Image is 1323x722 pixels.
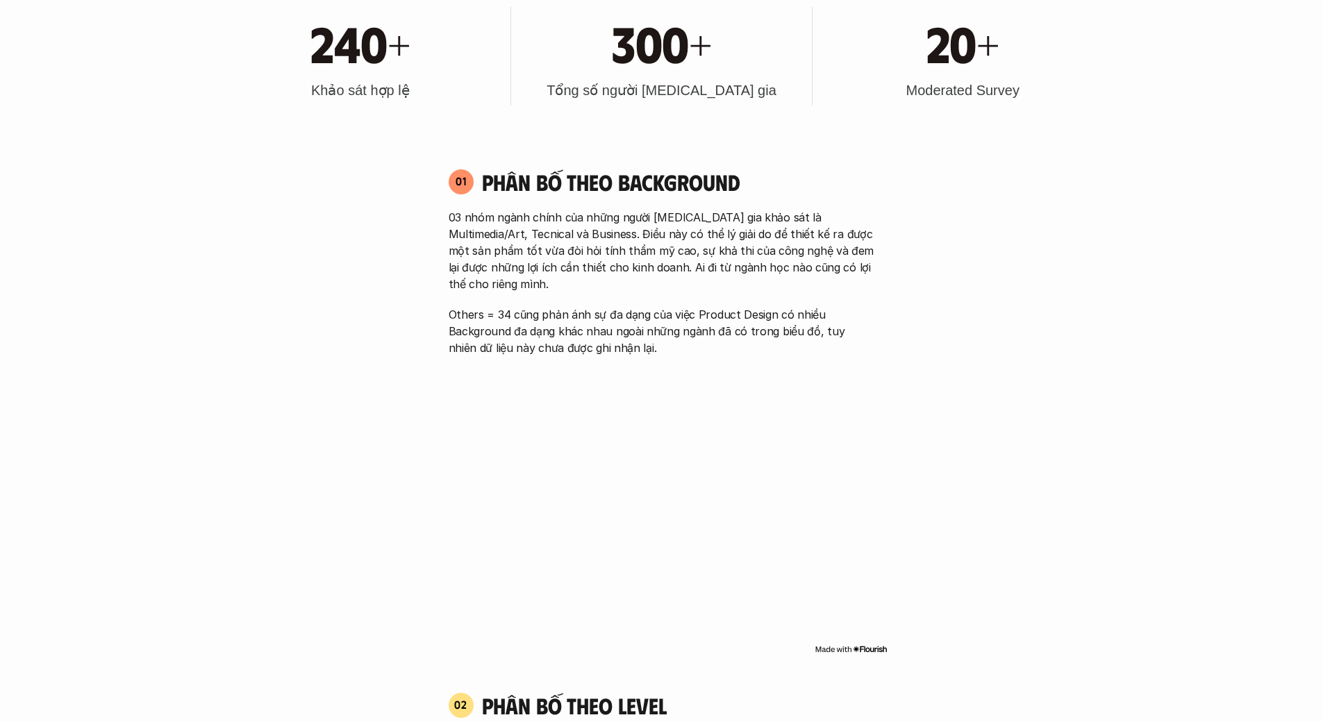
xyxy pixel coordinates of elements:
h3: Moderated Survey [906,81,1019,100]
h4: phân bố theo Level [482,692,875,719]
p: Others = 34 cũng phản ánh sự đa dạng của việc Product Design có nhiều Background đa dạng khác nha... [449,306,875,356]
p: 03 nhóm ngành chính của những người [MEDICAL_DATA] gia khảo sát là Multimedia/Art, Tecnical và Bu... [449,209,875,292]
p: 01 [456,176,467,187]
h1: 300+ [612,12,711,72]
img: Made with Flourish [815,644,888,655]
h3: Khảo sát hợp lệ [311,81,410,100]
h3: Tổng số người [MEDICAL_DATA] gia [547,81,776,100]
iframe: Interactive or visual content [436,377,888,641]
h1: 20+ [926,12,999,72]
h4: Phân bố theo background [482,169,875,195]
h1: 240+ [310,12,410,72]
p: 02 [454,699,467,710]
